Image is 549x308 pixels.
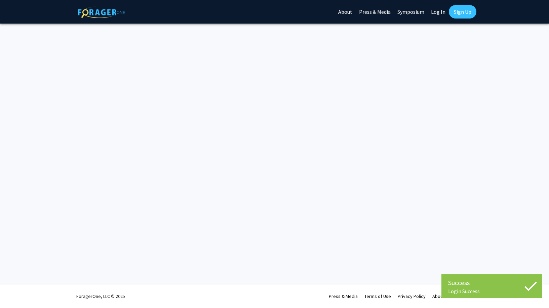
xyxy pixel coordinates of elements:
a: Privacy Policy [398,293,426,299]
div: Success [448,278,536,288]
a: About [432,293,444,299]
div: ForagerOne, LLC © 2025 [76,284,125,308]
img: ForagerOne Logo [78,6,125,18]
a: Sign Up [449,5,476,19]
a: Press & Media [329,293,358,299]
div: Login Success [448,288,536,295]
a: Terms of Use [364,293,391,299]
